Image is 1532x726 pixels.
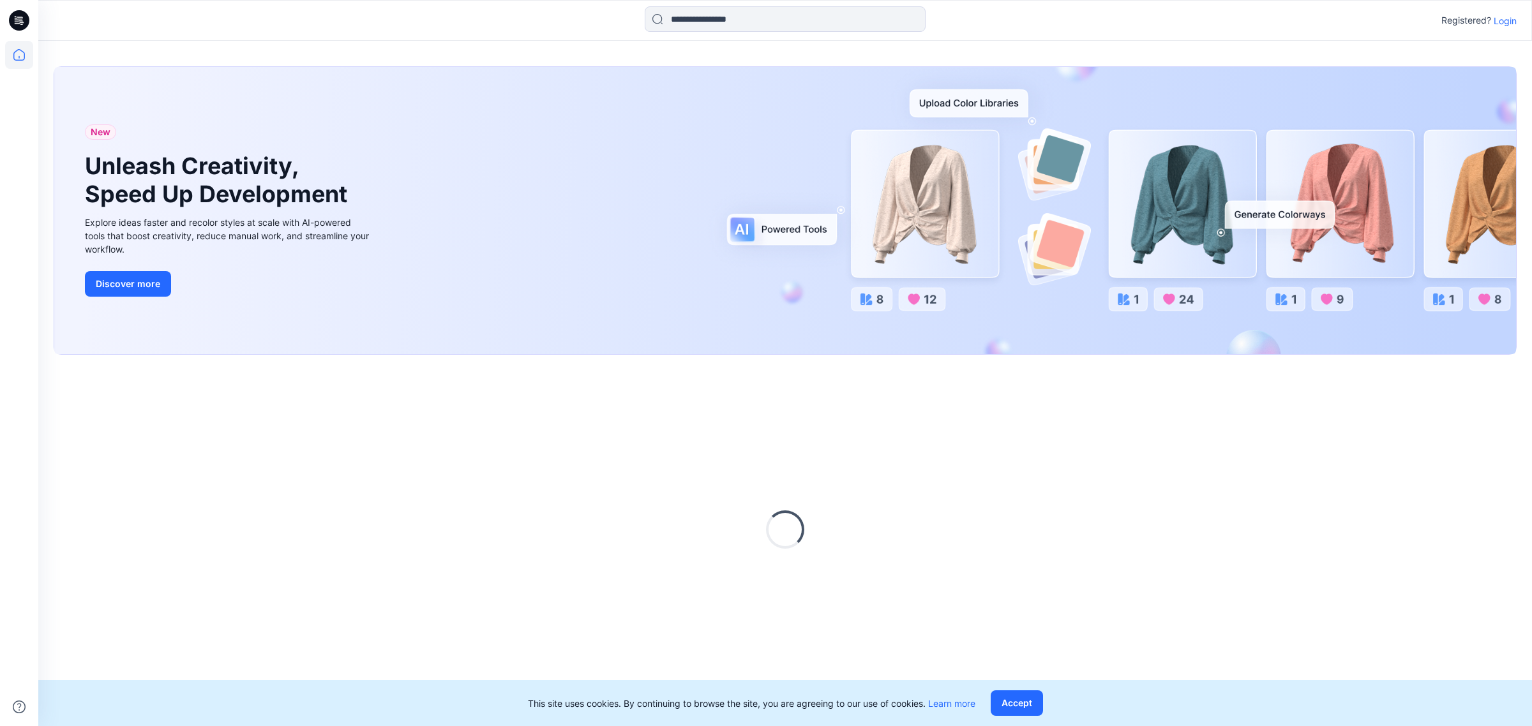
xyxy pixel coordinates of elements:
[91,124,110,140] span: New
[85,216,372,256] div: Explore ideas faster and recolor styles at scale with AI-powered tools that boost creativity, red...
[85,271,171,297] button: Discover more
[928,698,975,709] a: Learn more
[991,690,1043,716] button: Accept
[528,697,975,710] p: This site uses cookies. By continuing to browse the site, you are agreeing to our use of cookies.
[85,152,353,207] h1: Unleash Creativity, Speed Up Development
[85,271,372,297] a: Discover more
[1441,13,1491,28] p: Registered?
[1494,14,1517,27] p: Login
